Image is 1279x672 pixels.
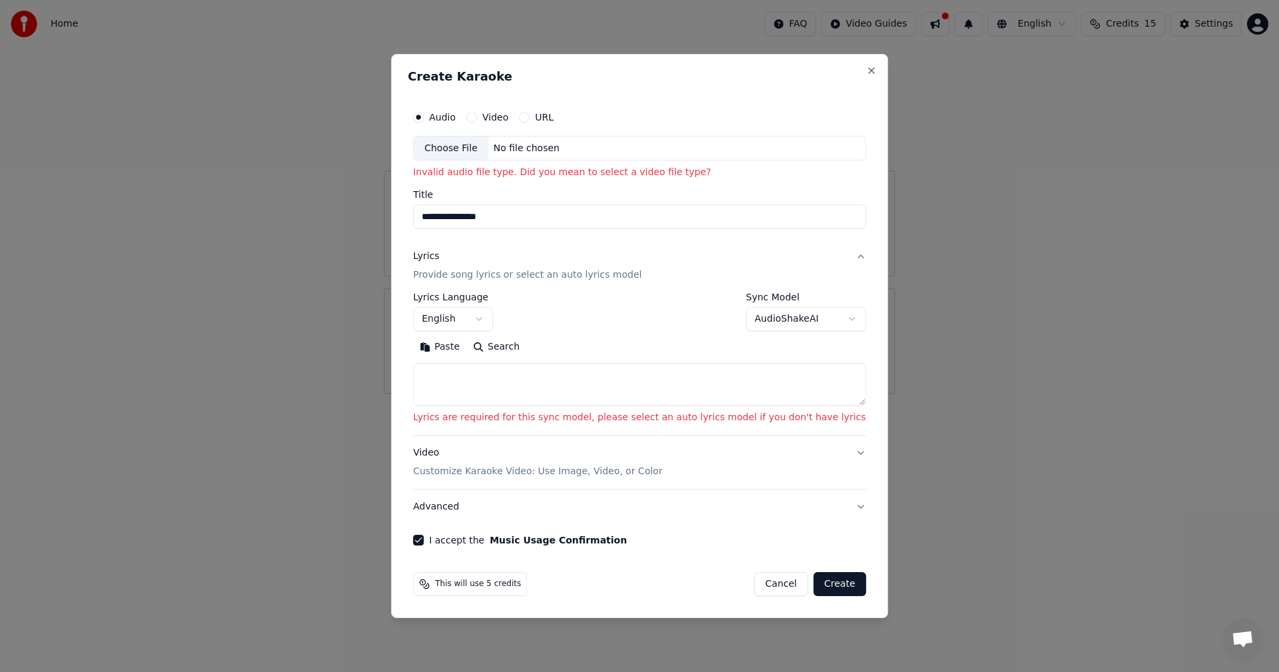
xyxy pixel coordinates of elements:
[413,293,493,302] label: Lyrics Language
[413,190,866,200] label: Title
[435,579,521,589] span: This will use 5 credits
[482,113,508,122] label: Video
[413,337,466,358] button: Paste
[414,137,488,161] div: Choose File
[413,490,866,524] button: Advanced
[413,436,866,489] button: VideoCustomize Karaoke Video: Use Image, Video, or Color
[413,240,866,293] button: LyricsProvide song lyrics or select an auto lyrics model
[429,113,456,122] label: Audio
[754,572,808,596] button: Cancel
[429,535,627,545] label: I accept the
[813,572,866,596] button: Create
[535,113,554,122] label: URL
[746,293,866,302] label: Sync Model
[408,71,871,83] h2: Create Karaoke
[466,337,526,358] button: Search
[413,167,866,180] p: Invalid audio file type. Did you mean to select a video file type?
[413,446,662,478] div: Video
[490,535,627,545] button: I accept the
[413,465,662,478] p: Customize Karaoke Video: Use Image, Video, or Color
[488,142,565,155] div: No file chosen
[413,412,866,425] p: Lyrics are required for this sync model, please select an auto lyrics model if you don't have lyrics
[413,293,866,436] div: LyricsProvide song lyrics or select an auto lyrics model
[413,250,439,264] div: Lyrics
[413,269,641,282] p: Provide song lyrics or select an auto lyrics model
